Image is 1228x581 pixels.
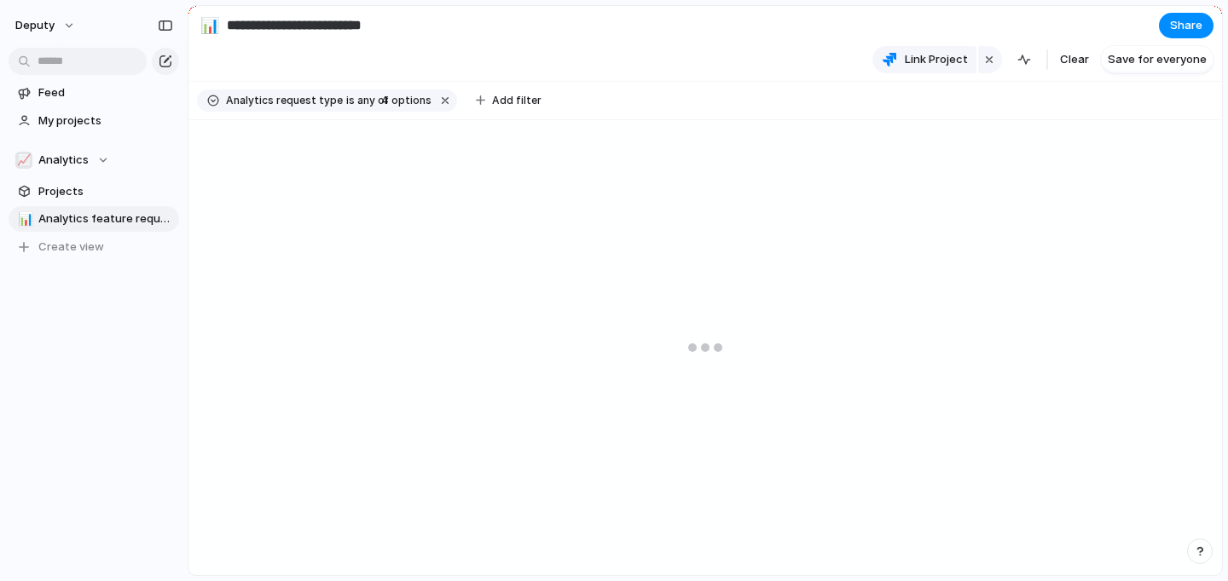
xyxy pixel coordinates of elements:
button: Link Project [872,46,976,73]
a: Projects [9,179,179,204]
div: 📊 [200,14,219,37]
span: Analytics feature requests [38,210,173,227]
div: 📊 [18,210,30,229]
span: My projects [38,112,173,129]
span: Analytics [38,152,89,169]
button: 📊 [196,12,223,39]
a: Feed [9,80,179,106]
button: Add filter [466,89,552,112]
span: Clear [1060,51,1089,68]
span: options [376,93,432,108]
button: 4 options [390,91,435,110]
span: Add filter [492,93,542,108]
span: Create view [38,239,104,256]
span: Analytics request type [226,93,343,108]
a: 📊Analytics feature requests [9,206,179,232]
span: Share [1170,17,1202,34]
span: Link Project [905,51,968,68]
span: Projects [38,183,173,200]
button: deputy [8,12,84,39]
button: 📊 [15,210,32,227]
span: is [346,93,355,108]
button: isany of [343,91,391,110]
button: Create view [9,234,179,260]
button: Share [1159,13,1214,38]
span: 4 [376,94,391,106]
button: 📈Analytics [9,147,179,173]
span: Save for everyone [1108,51,1207,68]
div: 📈 [15,152,32,169]
span: Feed [38,84,173,101]
button: Save for everyone [1101,46,1214,73]
span: any of [355,93,388,108]
button: Clear [1053,46,1096,73]
a: My projects [9,108,179,134]
span: deputy [15,17,55,34]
